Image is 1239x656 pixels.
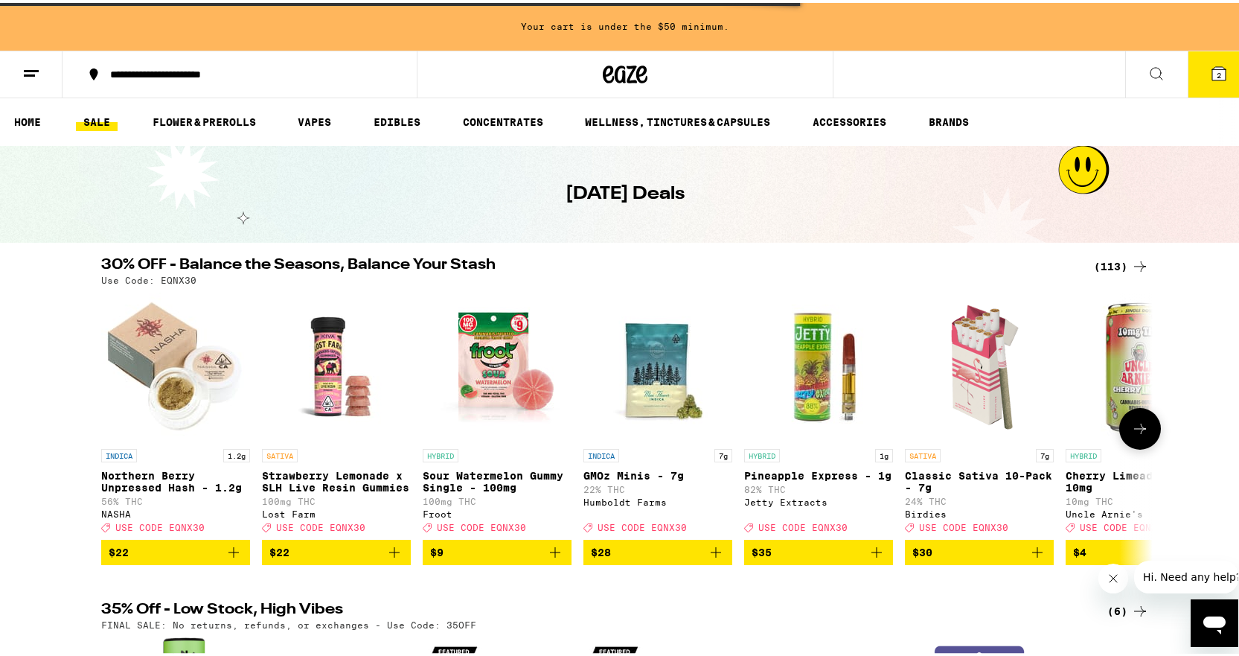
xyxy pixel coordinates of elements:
[744,290,893,439] img: Jetty Extracts - Pineapple Express - 1g
[276,520,365,529] span: USE CODE EQNX30
[905,446,941,459] p: SATIVA
[423,537,572,562] button: Add to bag
[101,506,250,516] div: NASHA
[905,290,1054,537] a: Open page for Classic Sativa 10-Pack - 7g from Birdies
[583,494,732,504] div: Humboldt Farms
[583,482,732,491] p: 22% THC
[583,290,732,537] a: Open page for GMOz Minis - 7g from Humboldt Farms
[101,537,250,562] button: Add to bag
[1134,558,1238,590] iframe: Message from company
[1073,544,1086,555] span: $4
[262,446,298,459] p: SATIVA
[9,10,107,22] span: Hi. Need any help?
[76,110,118,128] a: SALE
[1094,255,1149,273] a: (113)
[290,110,339,128] a: VAPES
[101,290,250,537] a: Open page for Northern Berry Unpressed Hash - 1.2g from NASHA
[109,544,129,555] span: $22
[430,544,444,555] span: $9
[752,544,772,555] span: $35
[919,520,1008,529] span: USE CODE EQNX30
[905,290,1054,439] img: Birdies - Classic Sativa 10-Pack - 7g
[423,494,572,503] p: 100mg THC
[1066,290,1214,537] a: Open page for Cherry Limeade 7.5oz - 10mg from Uncle Arnie's
[101,446,137,459] p: INDICA
[223,446,250,459] p: 1.2g
[423,290,572,439] img: Froot - Sour Watermelon Gummy Single - 100mg
[566,179,685,204] h1: [DATE] Deals
[101,255,1076,273] h2: 30% OFF - Balance the Seasons, Balance Your Stash
[423,290,572,537] a: Open page for Sour Watermelon Gummy Single - 100mg from Froot
[437,520,526,529] span: USE CODE EQNX30
[714,446,732,459] p: 7g
[423,467,572,491] p: Sour Watermelon Gummy Single - 100mg
[583,446,619,459] p: INDICA
[591,544,611,555] span: $28
[423,446,458,459] p: HYBRID
[875,446,893,459] p: 1g
[366,110,428,128] a: EDIBLES
[101,290,250,439] img: NASHA - Northern Berry Unpressed Hash - 1.2g
[805,110,894,128] a: ACCESSORIES
[423,506,572,516] div: Froot
[1066,290,1214,439] img: Uncle Arnie's - Cherry Limeade 7.5oz - 10mg
[115,520,205,529] span: USE CODE EQNX30
[1080,520,1169,529] span: USE CODE EQNX30
[1066,506,1214,516] div: Uncle Arnie's
[101,617,476,627] p: FINAL SALE: No returns, refunds, or exchanges - Use Code: 35OFF
[1217,68,1221,77] span: 2
[744,467,893,479] p: Pineapple Express - 1g
[905,506,1054,516] div: Birdies
[905,537,1054,562] button: Add to bag
[905,467,1054,491] p: Classic Sativa 10-Pack - 7g
[1066,494,1214,503] p: 10mg THC
[583,537,732,562] button: Add to bag
[262,537,411,562] button: Add to bag
[577,110,778,128] a: WELLNESS, TINCTURES & CAPSULES
[262,506,411,516] div: Lost Farm
[598,520,687,529] span: USE CODE EQNX30
[744,446,780,459] p: HYBRID
[101,494,250,503] p: 56% THC
[1066,537,1214,562] button: Add to bag
[101,273,196,282] p: Use Code: EQNX30
[1098,561,1128,590] iframe: Close message
[262,290,411,537] a: Open page for Strawberry Lemonade x SLH Live Resin Gummies from Lost Farm
[744,494,893,504] div: Jetty Extracts
[583,467,732,479] p: GMOz Minis - 7g
[905,494,1054,503] p: 24% THC
[744,482,893,491] p: 82% THC
[455,110,551,128] a: CONCENTRATES
[1036,446,1054,459] p: 7g
[912,544,932,555] span: $30
[921,110,976,128] a: BRANDS
[145,110,263,128] a: FLOWER & PREROLLS
[262,290,411,439] img: Lost Farm - Strawberry Lemonade x SLH Live Resin Gummies
[583,290,732,439] img: Humboldt Farms - GMOz Minis - 7g
[101,467,250,491] p: Northern Berry Unpressed Hash - 1.2g
[744,290,893,537] a: Open page for Pineapple Express - 1g from Jetty Extracts
[262,494,411,503] p: 100mg THC
[1066,467,1214,491] p: Cherry Limeade 7.5oz - 10mg
[262,467,411,491] p: Strawberry Lemonade x SLH Live Resin Gummies
[269,544,289,555] span: $22
[1107,599,1149,617] a: (6)
[7,110,48,128] a: HOME
[744,537,893,562] button: Add to bag
[1191,596,1238,644] iframe: Button to launch messaging window
[1066,446,1101,459] p: HYBRID
[101,599,1076,617] h2: 35% Off - Low Stock, High Vibes
[758,520,848,529] span: USE CODE EQNX30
